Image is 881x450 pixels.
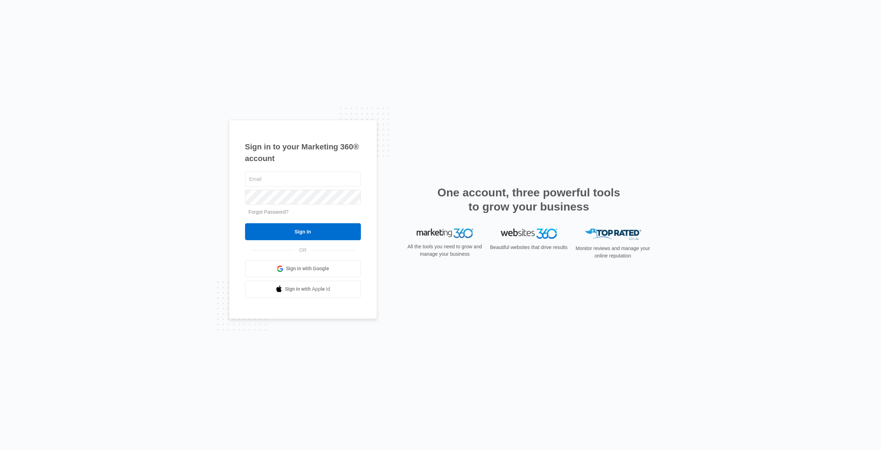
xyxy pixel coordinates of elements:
[245,172,361,186] input: Email
[489,244,569,251] p: Beautiful websites that drive results
[417,229,473,238] img: Marketing 360
[245,260,361,277] a: Sign in with Google
[285,285,330,293] span: Sign in with Apple Id
[435,185,623,214] h2: One account, three powerful tools to grow your business
[245,141,361,164] h1: Sign in to your Marketing 360® account
[249,209,289,215] a: Forgot Password?
[245,281,361,298] a: Sign in with Apple Id
[405,243,484,258] p: All the tools you need to grow and manage your business
[573,245,653,260] p: Monitor reviews and manage your online reputation
[501,229,557,239] img: Websites 360
[585,229,641,240] img: Top Rated Local
[245,223,361,240] input: Sign In
[286,265,329,272] span: Sign in with Google
[294,247,311,254] span: OR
